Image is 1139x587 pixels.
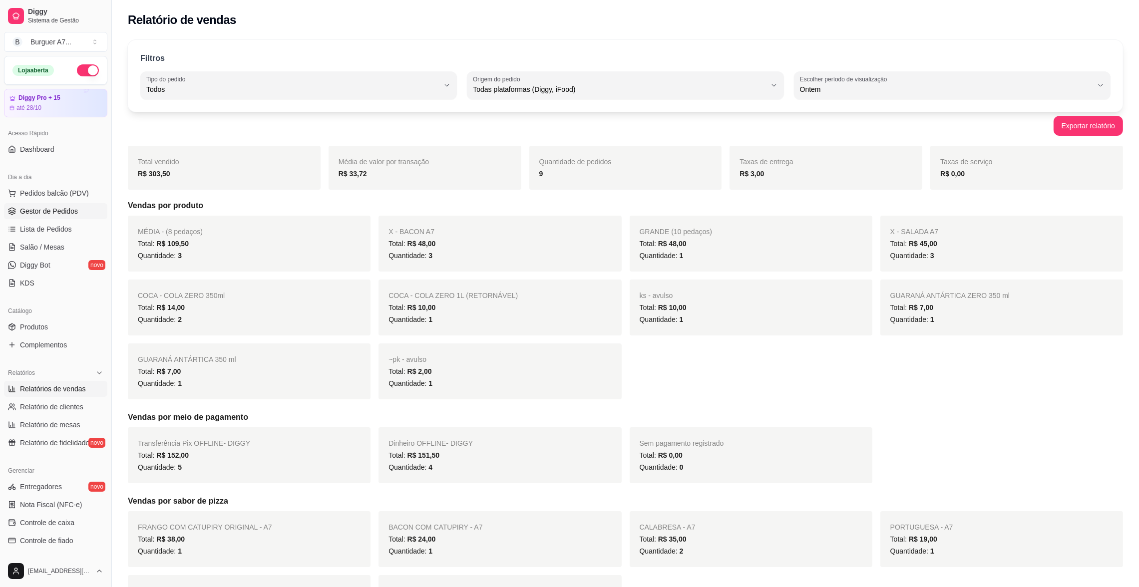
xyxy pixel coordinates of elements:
span: 1 [428,315,432,323]
span: Total: [640,535,687,543]
span: Quantidade: [890,315,934,323]
span: 3 [178,252,182,260]
span: ks - avulso [640,292,673,299]
span: Todos [146,84,439,94]
span: Total: [640,303,687,311]
span: GUARANÁ ANTÁRTICA 350 ml [138,355,236,363]
div: Loja aberta [12,65,54,76]
div: Acesso Rápido [4,125,107,141]
div: Gerenciar [4,463,107,479]
span: 5 [178,463,182,471]
span: Relatório de mesas [20,420,80,430]
span: R$ 151,50 [407,451,440,459]
a: Lista de Pedidos [4,221,107,237]
span: Quantidade: [388,463,432,471]
span: Quantidade: [138,547,182,555]
span: 1 [178,379,182,387]
a: Controle de caixa [4,515,107,531]
h5: Vendas por meio de pagamento [128,411,1123,423]
span: R$ 38,00 [156,535,185,543]
span: Quantidade: [388,547,432,555]
span: 4 [428,463,432,471]
span: Controle de caixa [20,518,74,528]
span: CALABRESA - A7 [640,523,696,531]
span: 1 [428,379,432,387]
span: X - BACON A7 [388,228,434,236]
span: Quantidade de pedidos [539,158,612,166]
span: MÉDIA - (8 pedaços) [138,228,203,236]
span: Quantidade: [138,315,182,323]
a: Relatórios de vendas [4,381,107,397]
span: 3 [428,252,432,260]
span: Ontem [800,84,1093,94]
strong: R$ 0,00 [940,170,965,178]
a: DiggySistema de Gestão [4,4,107,28]
span: PORTUGUESA - A7 [890,523,953,531]
span: Controle de fiado [20,536,73,546]
span: Quantidade: [388,315,432,323]
span: 3 [930,252,934,260]
h2: Relatório de vendas [128,12,236,28]
span: R$ 45,00 [909,240,937,248]
span: Total: [388,367,431,375]
span: COCA - COLA ZERO 350ml [138,292,225,299]
span: Pedidos balcão (PDV) [20,188,89,198]
button: Exportar relatório [1054,116,1123,136]
span: Sem pagamento registrado [640,439,724,447]
a: Controle de fiado [4,533,107,549]
span: Relatório de clientes [20,402,83,412]
a: Entregadoresnovo [4,479,107,495]
span: R$ 48,00 [407,240,436,248]
label: Origem do pedido [473,75,523,83]
span: Gestor de Pedidos [20,206,78,216]
span: Relatórios [8,369,35,377]
span: Lista de Pedidos [20,224,72,234]
span: R$ 10,00 [407,303,436,311]
span: GRANDE (10 pedaços) [640,228,713,236]
span: 1 [178,547,182,555]
span: Total: [640,451,683,459]
span: 1 [428,547,432,555]
span: R$ 10,00 [658,303,687,311]
span: R$ 24,00 [407,535,436,543]
div: Catálogo [4,303,107,319]
h5: Vendas por produto [128,200,1123,212]
span: Dashboard [20,144,54,154]
span: Quantidade: [890,252,934,260]
button: Origem do pedidoTodas plataformas (Diggy, iFood) [467,71,783,99]
span: COCA - COLA ZERO 1L (RETORNÁVEL) [388,292,518,299]
span: Quantidade: [138,379,182,387]
span: 1 [680,315,684,323]
span: Quantidade: [388,379,432,387]
span: Total: [388,535,435,543]
span: Total: [890,535,937,543]
span: R$ 14,00 [156,303,185,311]
h5: Vendas por sabor de pizza [128,495,1123,507]
a: KDS [4,275,107,291]
span: Quantidade: [640,547,684,555]
span: Total: [890,240,937,248]
a: Gestor de Pedidos [4,203,107,219]
span: Total: [388,240,435,248]
span: Total vendido [138,158,179,166]
a: Relatório de fidelidadenovo [4,435,107,451]
span: GUARANÁ ANTÁRTICA ZERO 350 ml [890,292,1010,299]
span: Quantidade: [138,463,182,471]
a: Salão / Mesas [4,239,107,255]
label: Escolher período de visualização [800,75,890,83]
strong: 9 [539,170,543,178]
span: 1 [930,547,934,555]
button: [EMAIL_ADDRESS][DOMAIN_NAME] [4,559,107,583]
span: R$ 2,00 [407,367,432,375]
span: Total: [890,303,933,311]
a: Complementos [4,337,107,353]
span: Total: [138,240,189,248]
span: 0 [680,463,684,471]
span: Todas plataformas (Diggy, iFood) [473,84,765,94]
strong: R$ 33,72 [339,170,367,178]
a: Diggy Botnovo [4,257,107,273]
span: Sistema de Gestão [28,16,103,24]
span: 1 [930,315,934,323]
p: Filtros [140,52,165,64]
span: Complementos [20,340,67,350]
